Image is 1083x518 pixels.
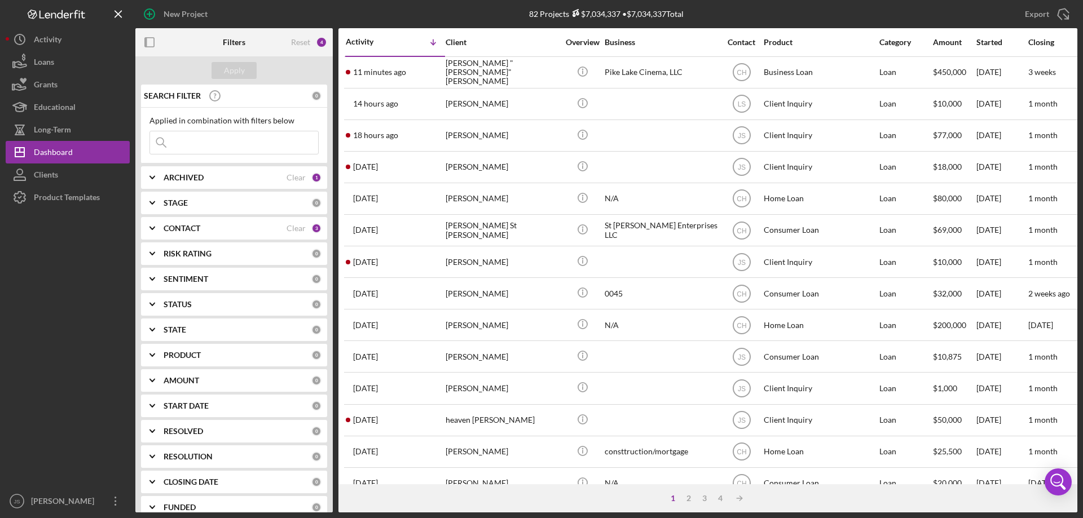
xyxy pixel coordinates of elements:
[976,437,1027,467] div: [DATE]
[933,352,962,361] span: $10,875
[933,193,962,203] span: $80,000
[1028,383,1058,393] time: 1 month
[311,223,322,233] div: 3
[446,184,558,214] div: [PERSON_NAME]
[976,373,1027,403] div: [DATE]
[879,437,932,467] div: Loan
[879,468,932,498] div: Loan
[712,494,728,503] div: 4
[164,275,208,284] b: SENTIMENT
[6,490,130,512] button: JS[PERSON_NAME]
[164,325,186,334] b: STATE
[764,152,877,182] div: Client Inquiry
[697,494,712,503] div: 3
[311,172,322,183] div: 1
[976,310,1027,340] div: [DATE]
[144,91,201,100] b: SEARCH FILTER
[34,141,73,166] div: Dashboard
[737,163,745,171] text: JS
[6,51,130,73] button: Loans
[164,401,209,410] b: START DATE
[34,96,76,121] div: Educational
[353,162,378,171] time: 2025-09-28 20:09
[529,9,684,19] div: 82 Projects • $7,034,337 Total
[1028,99,1058,108] time: 1 month
[6,73,130,96] button: Grants
[764,215,877,245] div: Consumer Loan
[605,57,717,87] div: Pike Lake Cinema, LLC
[737,480,746,488] text: CH
[1028,193,1058,203] time: 1 month
[353,352,378,361] time: 2025-09-25 20:42
[212,62,257,79] button: Apply
[764,278,877,308] div: Consumer Loan
[976,247,1027,277] div: [DATE]
[720,38,763,47] div: Contact
[933,162,962,171] span: $18,000
[764,89,877,119] div: Client Inquiry
[149,116,319,125] div: Applied in combination with filters below
[764,437,877,467] div: Home Loan
[681,494,697,503] div: 2
[737,69,746,77] text: CH
[1028,352,1058,361] time: 1 month
[353,447,378,456] time: 2025-09-23 20:17
[446,468,558,498] div: [PERSON_NAME]
[311,401,322,411] div: 0
[311,502,322,512] div: 0
[316,37,327,48] div: 4
[879,89,932,119] div: Loan
[933,383,957,393] span: $1,000
[764,468,877,498] div: Consumer Loan
[446,310,558,340] div: [PERSON_NAME]
[737,100,746,108] text: LS
[976,468,1027,498] div: [DATE]
[879,184,932,214] div: Loan
[353,415,378,424] time: 2025-09-25 00:34
[764,310,877,340] div: Home Loan
[446,342,558,371] div: [PERSON_NAME]
[1028,162,1058,171] time: 1 month
[164,3,208,25] div: New Project
[311,451,322,462] div: 0
[353,384,378,393] time: 2025-09-25 16:46
[879,310,932,340] div: Loan
[737,448,746,456] text: CH
[879,121,932,150] div: Loan
[34,28,61,54] div: Activity
[34,73,58,99] div: Grants
[135,3,219,25] button: New Project
[879,38,932,47] div: Category
[353,225,378,234] time: 2025-09-26 23:16
[933,38,975,47] div: Amount
[737,290,746,298] text: CH
[764,184,877,214] div: Home Loan
[311,477,322,487] div: 0
[6,28,130,51] a: Activity
[353,479,378,488] time: 2025-09-23 18:05
[976,278,1027,308] div: [DATE]
[446,405,558,435] div: heaven [PERSON_NAME]
[311,198,322,208] div: 0
[291,38,310,47] div: Reset
[353,289,378,298] time: 2025-09-26 17:27
[287,173,306,182] div: Clear
[605,310,717,340] div: N/A
[879,373,932,403] div: Loan
[605,184,717,214] div: N/A
[933,289,962,298] span: $32,000
[6,96,130,118] button: Educational
[6,118,130,141] a: Long-Term
[1028,415,1058,424] time: 1 month
[164,224,200,233] b: CONTACT
[605,215,717,245] div: St [PERSON_NAME] Enterprises LLC
[1028,257,1058,267] time: 1 month
[879,215,932,245] div: Loan
[933,478,962,488] span: $20,000
[764,405,877,435] div: Client Inquiry
[6,163,130,186] a: Clients
[737,385,745,393] text: JS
